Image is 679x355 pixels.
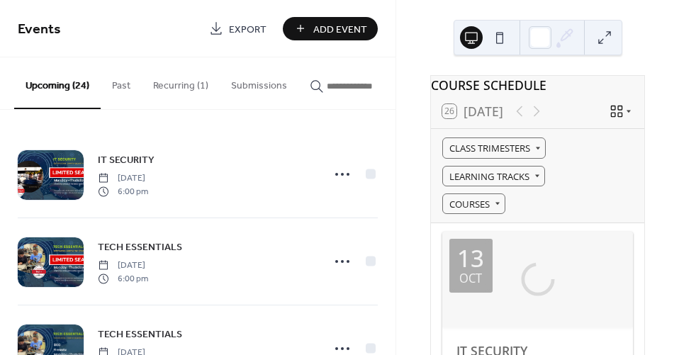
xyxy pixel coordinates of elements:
[98,259,148,272] span: [DATE]
[98,152,155,168] a: IT SECURITY
[98,327,182,342] span: TECH ESSENTIALS
[98,272,148,285] span: 6:00 pm
[313,22,367,37] span: Add Event
[283,17,378,40] button: Add Event
[98,185,148,198] span: 6:00 pm
[101,57,142,108] button: Past
[18,16,61,43] span: Events
[457,247,484,270] div: 13
[431,76,644,94] div: COURSE SCHEDULE
[142,57,220,108] button: Recurring (1)
[98,172,148,185] span: [DATE]
[98,153,155,168] span: IT SECURITY
[14,57,101,109] button: Upcoming (24)
[98,240,182,255] span: TECH ESSENTIALS
[98,326,182,342] a: TECH ESSENTIALS
[220,57,298,108] button: Submissions
[198,17,277,40] a: Export
[229,22,266,37] span: Export
[459,273,482,285] div: Oct
[98,239,182,255] a: TECH ESSENTIALS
